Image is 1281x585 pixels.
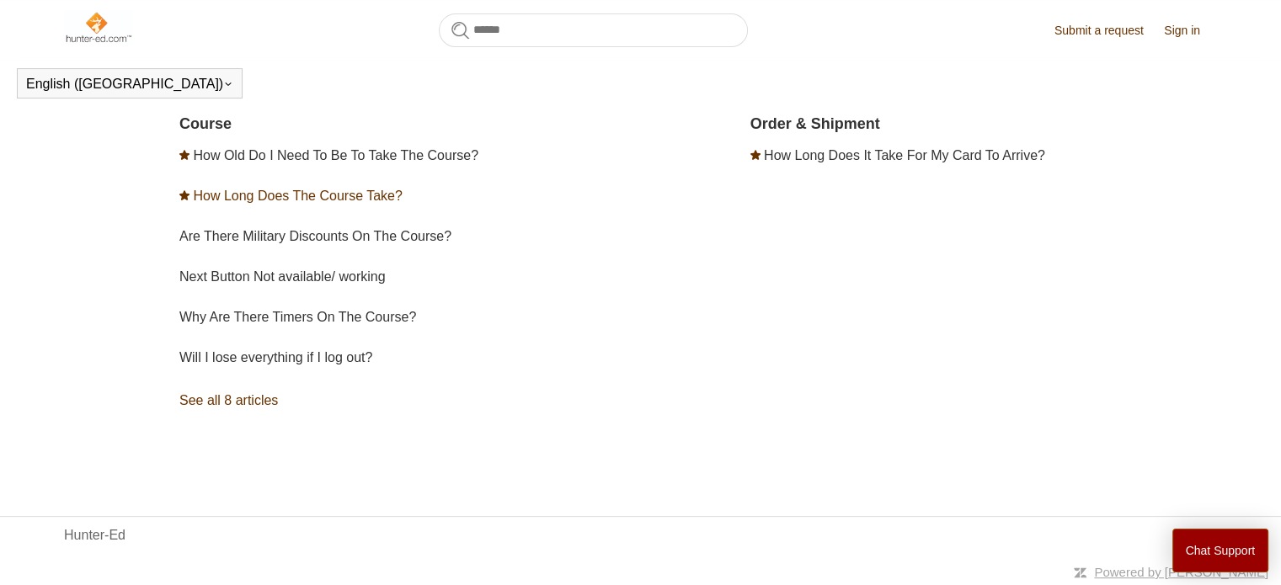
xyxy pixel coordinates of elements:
svg: Promoted article [179,150,189,160]
button: Chat Support [1172,529,1269,572]
a: Powered by [PERSON_NAME] [1094,565,1268,579]
a: How Old Do I Need To Be To Take The Course? [193,148,478,162]
a: How Long Does It Take For My Card To Arrive? [764,148,1045,162]
a: Sign in [1164,22,1217,40]
a: Submit a request [1054,22,1161,40]
a: Why Are There Timers On The Course? [179,310,416,324]
a: Next Button Not available/ working [179,269,386,284]
a: How Long Does The Course Take? [193,189,402,203]
svg: Promoted article [179,190,189,200]
a: Are There Military Discounts On The Course? [179,229,451,243]
img: Hunter-Ed Help Center home page [64,10,132,44]
a: Hunter-Ed [64,525,125,545]
a: Will I lose everything if I log out? [179,350,372,364]
a: See all 8 articles [179,378,646,423]
a: Course [179,115,232,132]
button: English ([GEOGRAPHIC_DATA]) [26,77,233,92]
svg: Promoted article [750,150,761,160]
a: Order & Shipment [750,115,880,132]
input: Search [439,13,748,47]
